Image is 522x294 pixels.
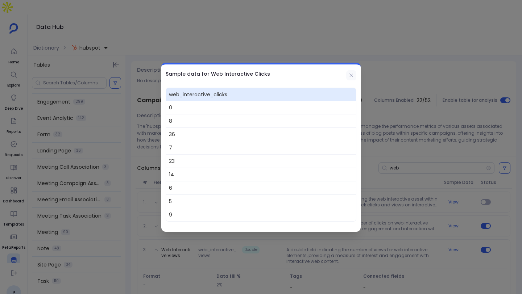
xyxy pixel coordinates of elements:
[166,168,356,181] span: 14
[166,70,270,77] h2: Sample data for Web Interactive Clicks
[166,208,356,221] span: 9
[166,181,356,194] span: 6
[166,88,356,101] span: web_interactive_clicks
[166,101,356,114] span: 0
[166,141,356,154] span: 7
[166,194,356,208] span: 5
[166,127,356,141] span: 36
[166,154,356,168] span: 23
[166,114,356,127] span: 8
